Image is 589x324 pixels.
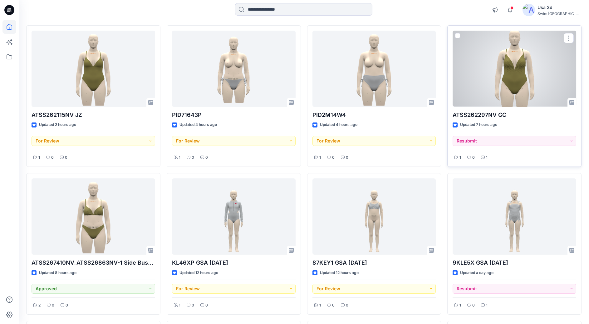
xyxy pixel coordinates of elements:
[319,302,321,309] p: 1
[205,302,208,309] p: 0
[319,154,321,161] p: 1
[472,154,475,161] p: 0
[460,270,493,276] p: Updated a day ago
[537,4,581,11] div: Usa 3d
[312,178,436,255] a: 87KEY1 GSA 2025.8.7
[192,302,194,309] p: 0
[66,302,68,309] p: 0
[32,111,155,119] p: ATSS262115NV JZ
[52,302,54,309] p: 0
[320,122,357,128] p: Updated 4 hours ago
[39,270,76,276] p: Updated 8 hours ago
[51,154,54,161] p: 0
[453,31,576,107] a: ATSS262297NV GC
[332,302,335,309] p: 0
[523,4,535,16] img: avatar
[205,154,208,161] p: 0
[459,302,461,309] p: 1
[179,302,180,309] p: 1
[32,258,155,267] p: ATSS267410NV_ATSS26863NV-1 Side Bust Shirring Version
[38,302,41,309] p: 2
[312,111,436,119] p: PID2M14W4
[453,258,576,267] p: 9KLE5X GSA [DATE]
[346,302,348,309] p: 0
[537,11,581,16] div: Swim [GEOGRAPHIC_DATA]
[39,122,76,128] p: Updated 2 hours ago
[486,302,488,309] p: 1
[486,154,488,161] p: 1
[459,154,461,161] p: 1
[472,302,475,309] p: 0
[32,31,155,107] a: ATSS262115NV JZ
[192,154,194,161] p: 0
[346,154,348,161] p: 0
[172,258,296,267] p: KL46XP GSA [DATE]
[172,111,296,119] p: PID71643P
[312,258,436,267] p: 87KEY1 GSA [DATE]
[172,178,296,255] a: KL46XP GSA 2025.8.12
[179,270,218,276] p: Updated 12 hours ago
[312,31,436,107] a: PID2M14W4
[65,154,67,161] p: 0
[32,178,155,255] a: ATSS267410NV_ATSS26863NV-1 Side Bust Shirring Version
[453,178,576,255] a: 9KLE5X GSA 2025.07.31
[320,270,359,276] p: Updated 12 hours ago
[332,154,335,161] p: 0
[179,122,217,128] p: Updated 4 hours ago
[38,154,40,161] p: 1
[453,111,576,119] p: ATSS262297NV GC
[179,154,180,161] p: 1
[460,122,497,128] p: Updated 7 hours ago
[172,31,296,107] a: PID71643P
